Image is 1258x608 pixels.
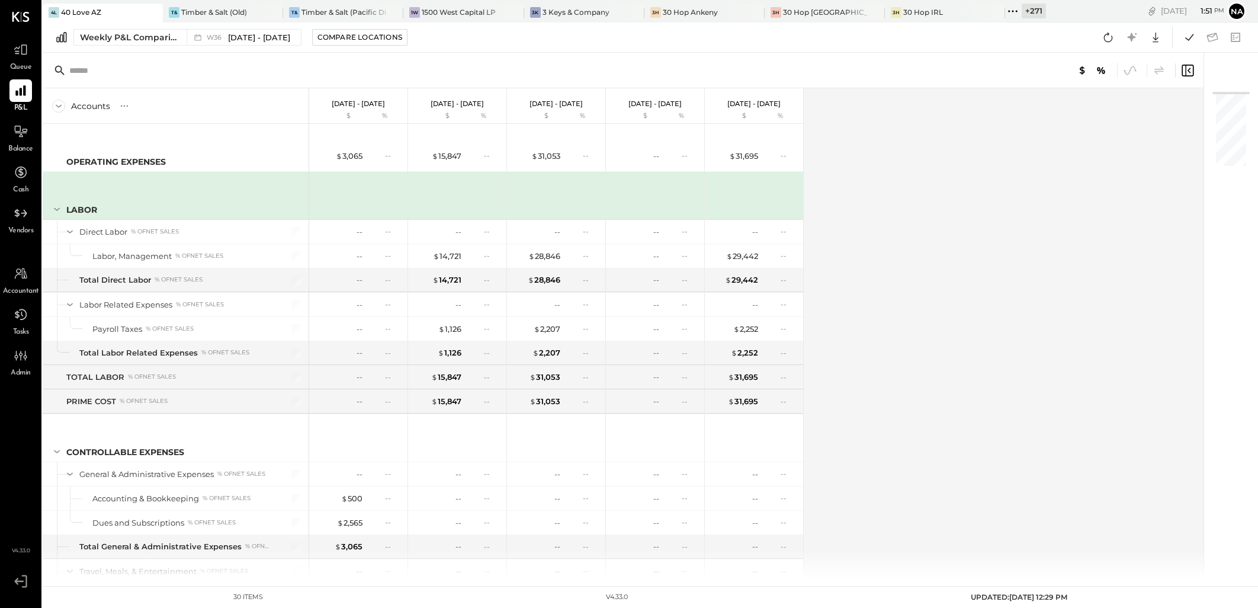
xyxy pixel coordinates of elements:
a: Balance [1,120,41,155]
div: -- [583,251,598,261]
div: -- [455,226,461,238]
span: $ [341,494,348,503]
div: % of NET SALES [200,567,248,575]
div: % of NET SALES [155,276,203,284]
a: Vendors [1,202,41,236]
div: -- [583,151,598,161]
div: % of NET SALES [175,252,223,260]
div: -- [385,493,400,503]
div: % of NET SALES [245,542,269,551]
div: Weekly P&L Comparison [80,31,179,43]
div: -- [653,493,659,504]
div: -- [583,299,598,309]
div: -- [682,151,697,161]
div: -- [385,396,400,407]
div: % of NET SALES [176,300,224,309]
div: 28,846 [528,251,560,262]
div: -- [357,347,362,359]
div: [DATE] [1161,5,1224,17]
div: 29,442 [725,274,758,286]
div: General & Administrative Expenses [79,469,214,480]
div: -- [484,566,499,576]
div: $ [612,111,659,121]
div: -- [653,396,659,407]
div: $ [711,111,758,121]
span: P&L [14,103,28,114]
div: -- [682,275,697,285]
p: [DATE] - [DATE] [628,100,682,108]
div: 31,053 [531,151,560,162]
div: CONTROLLABLE EXPENSES [66,446,184,458]
div: -- [554,469,560,480]
span: Accountant [3,286,39,297]
div: % [761,111,800,121]
a: Cash [1,161,41,196]
div: 28,846 [528,274,560,286]
div: 40 Love AZ [61,7,101,17]
div: -- [583,517,598,527]
div: 3,065 [336,151,362,162]
button: Na [1227,2,1246,21]
div: -- [682,348,697,358]
div: -- [484,324,499,334]
div: -- [653,566,659,577]
div: -- [583,226,598,236]
div: -- [385,275,400,285]
div: -- [484,299,499,309]
div: Total Direct Labor [79,274,151,286]
div: -- [385,151,400,161]
div: -- [385,469,400,479]
span: $ [528,251,535,261]
div: % [563,111,602,121]
p: [DATE] - [DATE] [431,100,484,108]
div: 31,053 [529,372,560,383]
div: -- [653,469,659,480]
div: T& [169,7,179,18]
span: $ [728,396,734,406]
div: Total General & Administrative Expenses [79,541,242,552]
div: -- [682,542,697,552]
div: 29,442 [726,251,758,262]
div: -- [385,324,400,334]
div: 1500 West Capital LP [422,7,496,17]
div: -- [484,348,499,358]
a: Accountant [1,263,41,297]
div: 14,721 [432,274,461,286]
p: [DATE] - [DATE] [529,100,583,108]
div: Compare Locations [317,32,402,42]
div: -- [455,517,461,529]
div: Travel, Meals, & Entertainment [79,566,197,577]
div: % of NET SALES [120,397,168,405]
span: $ [336,151,342,161]
div: % [365,111,404,121]
div: % of NET SALES [203,494,251,503]
div: -- [385,348,400,358]
div: -- [357,274,362,286]
div: copy link [1146,5,1158,17]
div: -- [554,299,560,311]
div: -- [781,493,796,503]
div: -- [653,274,659,286]
div: -- [752,566,758,577]
div: LABOR [66,204,97,216]
div: -- [484,275,499,285]
div: Timber & Salt (Pacific Dining CA1 LLC) [301,7,386,17]
div: -- [583,348,598,358]
div: -- [653,517,659,529]
span: $ [432,275,439,284]
div: T& [289,7,300,18]
div: 2,252 [733,324,758,335]
div: 15,847 [432,151,461,162]
div: OPERATING EXPENSES [66,156,166,168]
div: -- [357,396,362,407]
a: Admin [1,344,41,379]
span: Vendors [8,226,34,236]
span: $ [432,151,438,161]
div: -- [653,347,659,359]
div: 3H [771,7,781,18]
span: W36 [207,34,225,41]
div: % [464,111,503,121]
div: % of NET SALES [217,470,265,478]
div: 3H [891,7,901,18]
div: -- [583,275,598,285]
